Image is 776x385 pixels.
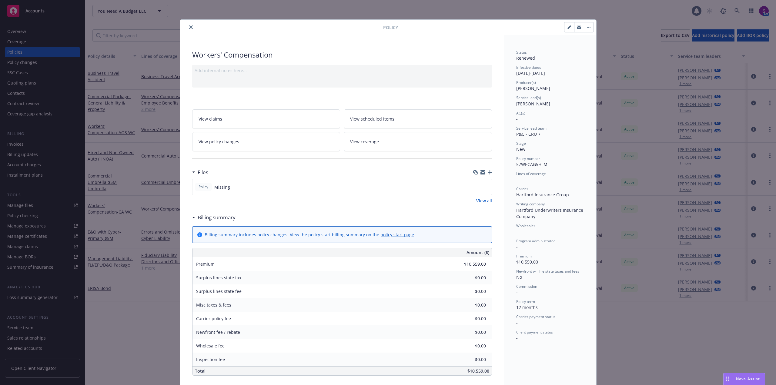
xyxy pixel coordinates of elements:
[516,186,528,191] span: Carrier
[350,138,379,145] span: View coverage
[516,238,555,244] span: Program administrator
[516,201,545,207] span: Writing company
[516,177,518,182] span: -
[187,24,195,31] button: close
[199,138,239,145] span: View policy changes
[516,259,538,265] span: $10,559.00
[516,320,518,326] span: -
[724,373,731,385] div: Drag to move
[516,314,555,319] span: Carrier payment status
[450,287,490,296] input: 0.00
[516,126,547,131] span: Service lead team
[192,50,492,60] div: Workers' Compensation
[516,116,518,122] span: -
[350,116,394,122] span: View scheduled items
[736,376,760,381] span: Nova Assist
[516,111,525,116] span: AC(s)
[516,254,532,259] span: Premium
[516,207,584,219] span: Hartford Underwriters Insurance Company
[383,24,398,31] span: Policy
[516,304,538,310] span: 12 months
[516,335,518,341] span: -
[196,343,225,349] span: Wholesale fee
[205,231,415,238] div: Billing summary includes policy changes. View the policy start billing summary on the .
[450,260,490,269] input: 0.00
[344,132,492,151] a: View coverage
[467,368,489,374] span: $10,559.00
[196,261,215,267] span: Premium
[516,80,536,85] span: Producer(s)
[516,146,525,152] span: New
[516,55,535,61] span: Renewed
[380,232,414,237] a: policy start page
[516,223,535,228] span: Wholesaler
[197,184,209,190] span: Policy
[450,341,490,350] input: 0.00
[516,65,584,76] div: [DATE] - [DATE]
[516,229,518,234] span: -
[516,85,550,91] span: [PERSON_NAME]
[344,109,492,128] a: View scheduled items
[196,329,240,335] span: Newfront fee / rebate
[516,330,553,335] span: Client payment status
[516,101,550,107] span: [PERSON_NAME]
[199,116,222,122] span: View claims
[467,249,489,256] span: Amount ($)
[196,302,231,308] span: Misc taxes & fees
[516,269,579,274] span: Newfront will file state taxes and fees
[214,184,230,190] span: Missing
[516,192,569,197] span: Hartford Insurance Group
[516,171,546,176] span: Lines of coverage
[516,289,518,295] span: -
[516,284,537,289] span: Commission
[450,314,490,323] input: 0.00
[450,300,490,310] input: 0.00
[516,141,526,146] span: Stage
[516,95,541,100] span: Service lead(s)
[516,131,540,137] span: P&C - CRU 7
[192,214,236,221] div: Billing summary
[516,161,547,167] span: 57WECAG5HLM
[450,328,490,337] input: 0.00
[195,67,490,74] div: Add internal notes here...
[723,373,765,385] button: Nova Assist
[196,275,241,280] span: Surplus lines state tax
[192,132,340,151] a: View policy changes
[196,316,231,321] span: Carrier policy fee
[476,197,492,204] a: View all
[195,368,206,374] span: Total
[516,299,535,304] span: Policy term
[516,274,522,280] span: No
[196,357,225,362] span: Inspection fee
[516,244,518,250] span: -
[192,168,208,176] div: Files
[450,273,490,282] input: 0.00
[516,50,527,55] span: Status
[196,288,242,294] span: Surplus lines state fee
[516,156,540,161] span: Policy number
[516,65,541,70] span: Effective dates
[198,214,236,221] h3: Billing summary
[198,168,208,176] h3: Files
[192,109,340,128] a: View claims
[450,355,490,364] input: 0.00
